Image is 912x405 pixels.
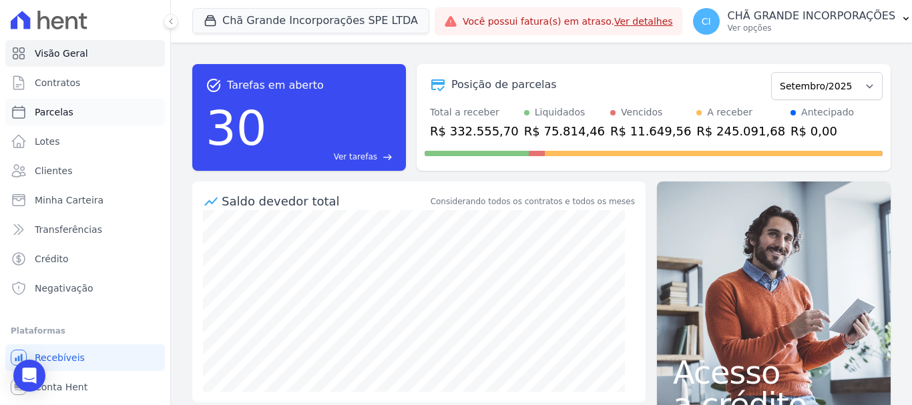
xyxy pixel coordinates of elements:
[790,122,854,140] div: R$ 0,00
[5,187,165,214] a: Minha Carteira
[5,128,165,155] a: Lotes
[614,16,673,27] a: Ver detalhes
[35,135,60,148] span: Lotes
[463,15,673,29] span: Você possui fatura(s) em atraso.
[5,69,165,96] a: Contratos
[707,105,752,119] div: A receber
[430,105,519,119] div: Total a receber
[673,356,875,388] span: Acesso
[728,23,896,33] p: Ver opções
[192,8,429,33] button: Chã Grande Incorporações SPE LTDA
[5,374,165,400] a: Conta Hent
[35,223,102,236] span: Transferências
[35,193,103,207] span: Minha Carteira
[222,192,428,210] div: Saldo devedor total
[35,76,80,89] span: Contratos
[35,380,87,394] span: Conta Hent
[801,105,854,119] div: Antecipado
[35,252,69,266] span: Crédito
[206,77,222,93] span: task_alt
[272,151,393,163] a: Ver tarefas east
[431,195,635,208] div: Considerando todos os contratos e todos os meses
[5,246,165,272] a: Crédito
[383,152,393,162] span: east
[621,105,662,119] div: Vencidos
[334,151,377,163] span: Ver tarefas
[728,9,896,23] p: CHÃ GRANDE INCORPORAÇÕES
[35,47,88,60] span: Visão Geral
[430,122,519,140] div: R$ 332.555,70
[696,122,785,140] div: R$ 245.091,68
[5,157,165,184] a: Clientes
[5,216,165,243] a: Transferências
[5,344,165,371] a: Recebíveis
[535,105,586,119] div: Liquidados
[227,77,324,93] span: Tarefas em aberto
[702,17,711,26] span: CI
[206,93,267,163] div: 30
[35,351,85,364] span: Recebíveis
[610,122,691,140] div: R$ 11.649,56
[35,282,93,295] span: Negativação
[5,275,165,302] a: Negativação
[35,105,73,119] span: Parcelas
[5,99,165,125] a: Parcelas
[451,77,557,93] div: Posição de parcelas
[5,40,165,67] a: Visão Geral
[11,323,160,339] div: Plataformas
[13,360,45,392] div: Open Intercom Messenger
[35,164,72,177] span: Clientes
[524,122,605,140] div: R$ 75.814,46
